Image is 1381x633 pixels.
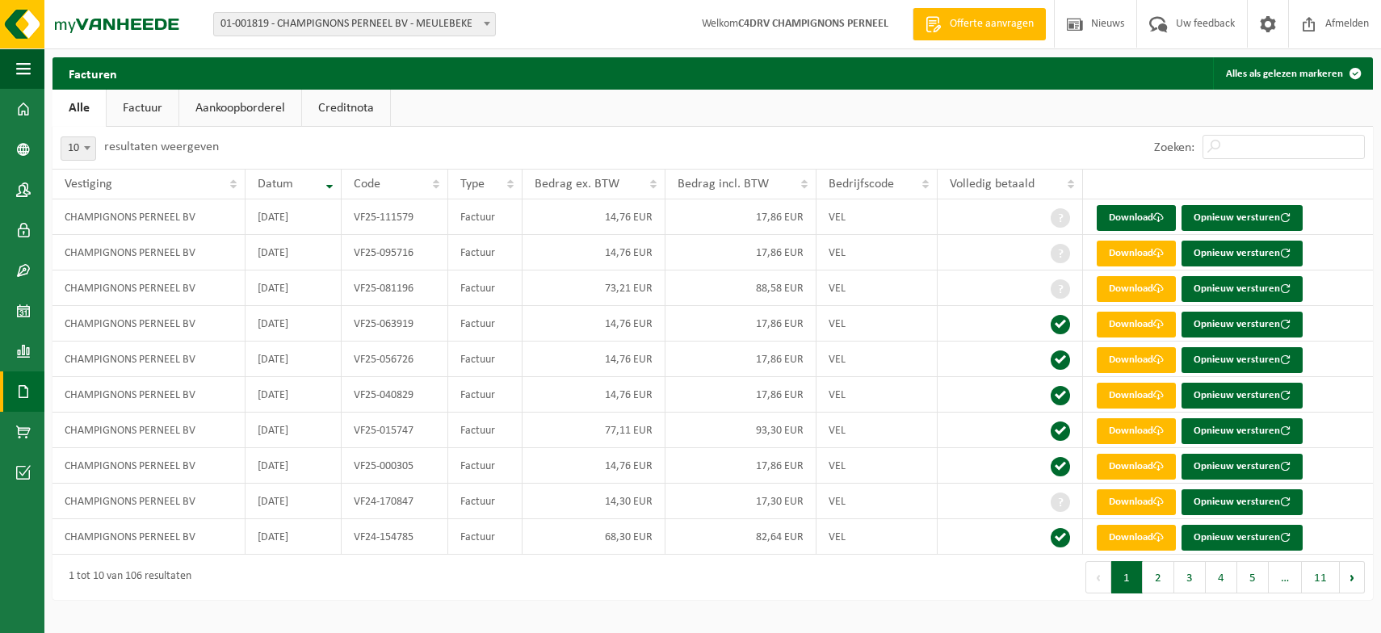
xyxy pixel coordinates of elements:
[65,178,112,191] span: Vestiging
[523,342,665,377] td: 14,76 EUR
[1097,241,1176,266] a: Download
[246,484,342,519] td: [DATE]
[246,519,342,555] td: [DATE]
[448,413,523,448] td: Factuur
[52,306,246,342] td: CHAMPIGNONS PERNEEL BV
[104,140,219,153] label: resultaten weergeven
[665,270,816,306] td: 88,58 EUR
[523,199,665,235] td: 14,76 EUR
[214,13,495,36] span: 01-001819 - CHAMPIGNONS PERNEEL BV - MEULEBEKE
[448,377,523,413] td: Factuur
[665,235,816,270] td: 17,86 EUR
[448,448,523,484] td: Factuur
[52,235,246,270] td: CHAMPIGNONS PERNEEL BV
[460,178,485,191] span: Type
[1111,561,1143,593] button: 1
[678,178,769,191] span: Bedrag incl. BTW
[246,448,342,484] td: [DATE]
[665,413,816,448] td: 93,30 EUR
[342,484,448,519] td: VF24-170847
[1182,525,1303,551] button: Opnieuw versturen
[61,137,95,160] span: 10
[1182,418,1303,444] button: Opnieuw versturen
[913,8,1046,40] a: Offerte aanvragen
[246,306,342,342] td: [DATE]
[1174,561,1206,593] button: 3
[1182,347,1303,373] button: Opnieuw versturen
[342,448,448,484] td: VF25-000305
[816,519,938,555] td: VEL
[816,235,938,270] td: VEL
[342,306,448,342] td: VF25-063919
[52,519,246,555] td: CHAMPIGNONS PERNEEL BV
[816,377,938,413] td: VEL
[816,306,938,342] td: VEL
[246,235,342,270] td: [DATE]
[342,413,448,448] td: VF25-015747
[523,306,665,342] td: 14,76 EUR
[523,270,665,306] td: 73,21 EUR
[107,90,178,127] a: Factuur
[665,342,816,377] td: 17,86 EUR
[1097,489,1176,515] a: Download
[246,199,342,235] td: [DATE]
[523,484,665,519] td: 14,30 EUR
[52,342,246,377] td: CHAMPIGNONS PERNEEL BV
[1182,205,1303,231] button: Opnieuw versturen
[342,199,448,235] td: VF25-111579
[52,199,246,235] td: CHAMPIGNONS PERNEEL BV
[52,57,133,89] h2: Facturen
[665,377,816,413] td: 17,86 EUR
[302,90,390,127] a: Creditnota
[816,484,938,519] td: VEL
[950,178,1035,191] span: Volledig betaald
[1340,561,1365,593] button: Next
[1097,418,1176,444] a: Download
[52,377,246,413] td: CHAMPIGNONS PERNEEL BV
[52,448,246,484] td: CHAMPIGNONS PERNEEL BV
[816,199,938,235] td: VEL
[342,519,448,555] td: VF24-154785
[61,136,96,161] span: 10
[1269,561,1302,593] span: …
[1097,347,1176,373] a: Download
[523,413,665,448] td: 77,11 EUR
[1097,383,1176,409] a: Download
[665,519,816,555] td: 82,64 EUR
[246,270,342,306] td: [DATE]
[1182,312,1303,337] button: Opnieuw versturen
[52,484,246,519] td: CHAMPIGNONS PERNEEL BV
[816,413,938,448] td: VEL
[448,484,523,519] td: Factuur
[523,519,665,555] td: 68,30 EUR
[52,413,246,448] td: CHAMPIGNONS PERNEEL BV
[52,270,246,306] td: CHAMPIGNONS PERNEEL BV
[354,178,380,191] span: Code
[1237,561,1269,593] button: 5
[1302,561,1340,593] button: 11
[1213,57,1371,90] button: Alles als gelezen markeren
[448,270,523,306] td: Factuur
[1182,489,1303,515] button: Opnieuw versturen
[665,448,816,484] td: 17,86 EUR
[213,12,496,36] span: 01-001819 - CHAMPIGNONS PERNEEL BV - MEULEBEKE
[246,413,342,448] td: [DATE]
[448,342,523,377] td: Factuur
[448,235,523,270] td: Factuur
[1097,312,1176,337] a: Download
[1085,561,1111,593] button: Previous
[738,18,888,30] strong: C4DRV CHAMPIGNONS PERNEEL
[246,377,342,413] td: [DATE]
[1097,454,1176,480] a: Download
[1182,241,1303,266] button: Opnieuw versturen
[52,90,106,127] a: Alle
[523,235,665,270] td: 14,76 EUR
[258,178,293,191] span: Datum
[1143,561,1174,593] button: 2
[1097,276,1176,302] a: Download
[1097,525,1176,551] a: Download
[523,377,665,413] td: 14,76 EUR
[665,199,816,235] td: 17,86 EUR
[816,342,938,377] td: VEL
[448,519,523,555] td: Factuur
